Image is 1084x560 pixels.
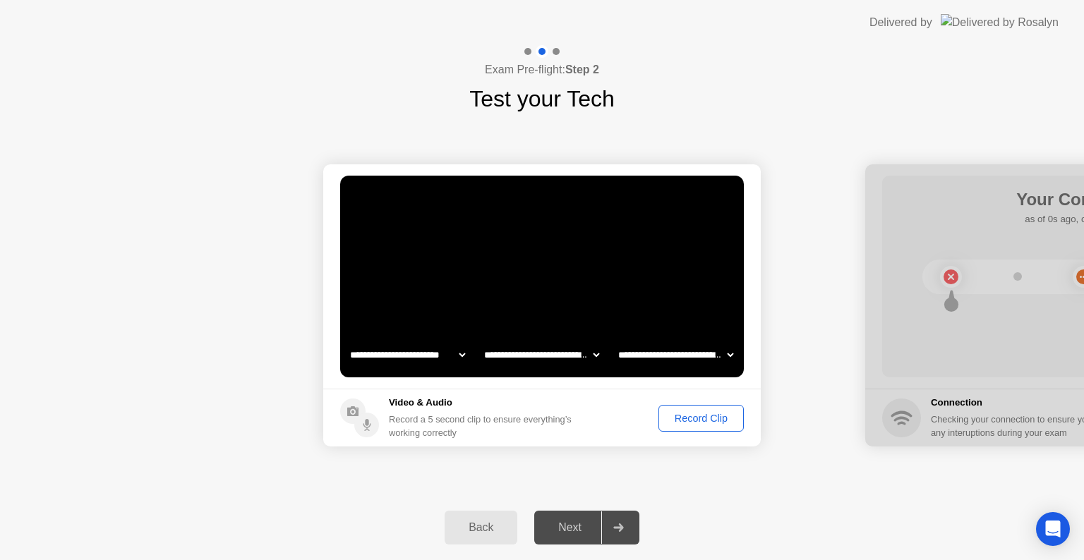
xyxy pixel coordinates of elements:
[449,521,513,534] div: Back
[869,14,932,31] div: Delivered by
[445,511,517,544] button: Back
[615,341,736,369] select: Available microphones
[469,82,615,116] h1: Test your Tech
[663,413,739,424] div: Record Clip
[481,341,602,369] select: Available speakers
[534,511,639,544] button: Next
[485,61,599,78] h4: Exam Pre-flight:
[1036,512,1070,546] div: Open Intercom Messenger
[389,396,577,410] h5: Video & Audio
[658,405,744,432] button: Record Clip
[389,413,577,439] div: Record a 5 second clip to ensure everything’s working correctly
[565,63,599,75] b: Step 2
[538,521,601,534] div: Next
[941,14,1059,30] img: Delivered by Rosalyn
[347,341,468,369] select: Available cameras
